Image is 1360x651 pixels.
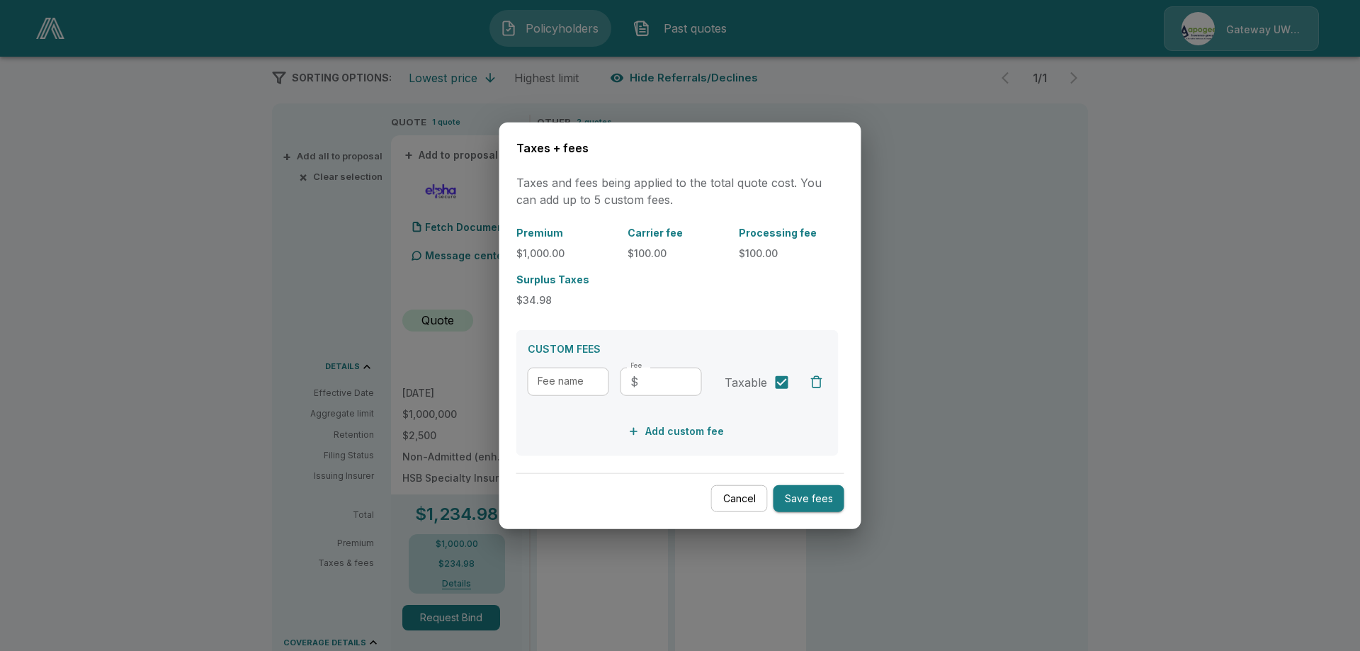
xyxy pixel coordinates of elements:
[516,174,844,208] p: Taxes and fees being applied to the total quote cost. You can add up to 5 custom fees.
[516,272,616,287] p: Surplus Taxes
[516,225,616,240] p: Premium
[711,485,768,512] button: Cancel
[628,246,727,261] p: $100.00
[625,419,730,445] button: Add custom fee
[630,373,638,390] p: $
[528,341,827,356] p: CUSTOM FEES
[725,374,767,391] span: Taxable
[516,293,616,307] p: $34.98
[628,225,727,240] p: Carrier fee
[739,225,839,240] p: Processing fee
[516,139,844,157] h6: Taxes + fees
[630,361,642,370] label: Fee
[516,246,616,261] p: $1,000.00
[739,246,839,261] p: $100.00
[773,485,844,512] button: Save fees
